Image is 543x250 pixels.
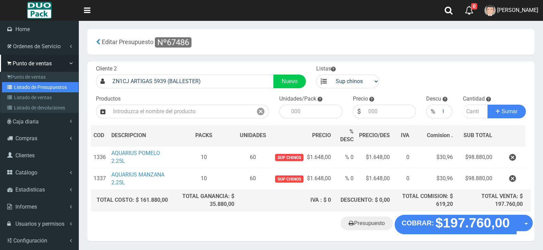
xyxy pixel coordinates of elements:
[240,196,331,204] div: IVA : $ 0
[27,2,51,19] img: Logo grande
[426,105,439,118] div: %
[334,168,356,190] td: % 0
[94,196,168,204] div: TOTAL COSTO: $ 161.880,00
[312,132,331,140] span: PRECIO
[393,146,412,168] td: 0
[171,168,237,190] td: 10
[13,60,52,67] span: Punto de ventas
[340,128,354,143] span: % DESC
[111,171,164,186] a: AQUARIUS MANZANA 2.25L
[488,105,526,118] button: Sumar
[395,215,517,234] button: COBRAR: $197.760,00
[15,186,45,193] span: Estadisticas
[464,132,492,140] span: SUB TOTAL
[2,82,78,92] a: Listado de Presupuestos
[401,132,409,139] span: IVA
[353,95,368,103] label: Precio
[13,118,39,125] span: Caja diaria
[237,125,269,147] th: UNIDADES
[15,26,30,32] span: Home
[91,125,109,147] th: COD
[109,75,274,88] input: Consumidor Final
[237,168,269,190] td: 60
[426,95,441,103] label: Descu
[356,146,393,168] td: $1.648,00
[173,193,234,208] div: TOTAL GANANCIA: $ 35.880,00
[2,103,78,113] a: Listado de devoluciones
[458,193,523,208] div: TOTAL VENTA: $ 197.760,00
[427,132,453,139] span: Comision .
[111,150,160,164] a: AQUARIUS POMELO 2.25L
[96,95,121,103] label: Productos
[275,175,304,183] span: Sup chinos
[471,3,477,10] span: 0
[502,108,518,114] span: Sumar
[456,146,495,168] td: $98.880,00
[412,146,456,168] td: $30,96
[341,216,393,230] a: Presupuesto
[13,237,47,244] span: Configuración
[237,146,269,168] td: 60
[15,203,37,210] span: Informes
[395,193,453,208] div: TOTAL COMISION: $ 619,20
[497,7,538,13] span: [PERSON_NAME]
[463,95,485,103] label: Cantidad
[269,146,334,168] td: $1.648,00
[359,132,390,139] span: PRECIO/DES
[15,135,37,142] span: Compras
[365,105,416,118] input: 000
[393,168,412,190] td: 0
[2,92,78,103] a: Listado de ventas
[273,75,306,88] a: Nuevo
[336,196,390,204] div: DESCUENTO: $ 0,00
[102,38,153,45] span: Editar Presupuesto
[412,168,456,190] td: $30,96
[13,43,61,50] span: Ordenes de Servicio
[155,37,192,48] span: Nº67486
[279,95,316,103] label: Unidades/Pack
[275,154,304,161] span: Sup chinos
[334,146,356,168] td: % 0
[435,216,510,231] strong: $197.760,00
[171,125,237,147] th: PACKS
[402,219,434,227] strong: COBRAR:
[96,65,117,73] label: Cliente 2
[91,168,109,190] td: 1337
[121,132,146,139] span: CRIPCION
[356,168,393,190] td: $1.648,00
[2,72,78,82] a: Punto de ventas
[109,125,171,147] th: DES
[269,168,334,190] td: $1.648,00
[456,168,495,190] td: $98.880,00
[484,5,496,16] img: User Image
[110,105,253,118] input: Introduzca el nombre del producto
[15,221,64,227] span: Usuarios y permisos
[316,65,336,73] label: Listas
[91,146,109,168] td: 1336
[439,105,453,118] input: 000
[15,152,35,159] span: Clientes
[353,105,365,118] div: $
[15,169,37,176] span: Catálogo
[171,146,237,168] td: 10
[288,105,342,118] input: 000
[463,105,488,118] input: Cantidad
